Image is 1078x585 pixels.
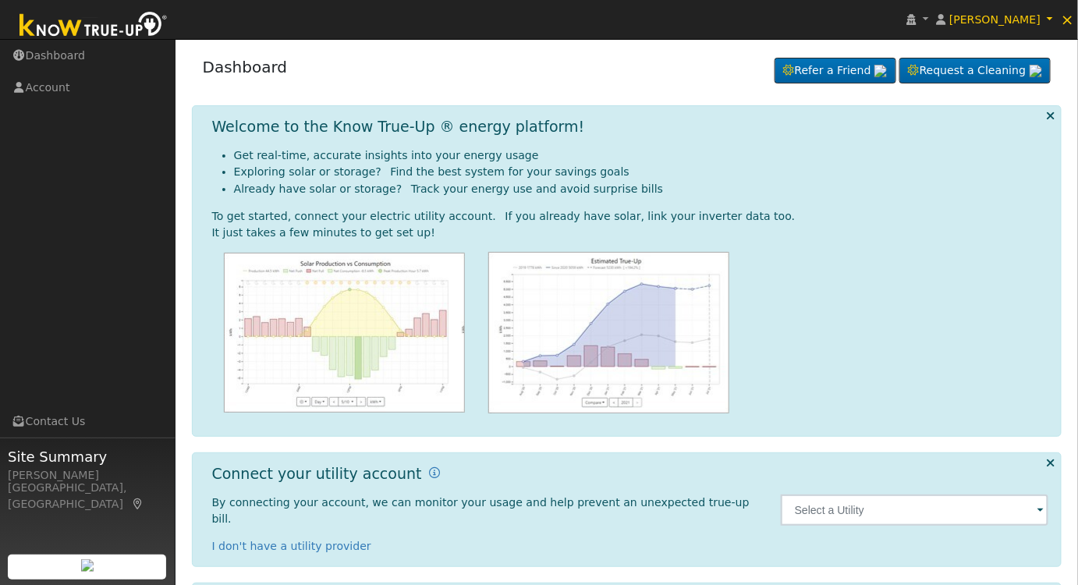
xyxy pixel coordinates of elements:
span: [PERSON_NAME] [949,13,1041,26]
h1: Connect your utility account [212,465,422,483]
a: Request a Cleaning [899,58,1051,84]
input: Select a Utility [781,495,1049,526]
a: I don't have a utility provider [212,540,371,552]
div: It just takes a few minutes to get set up! [212,225,1049,241]
img: Know True-Up [12,9,176,44]
div: [PERSON_NAME] [8,467,167,484]
a: Map [131,498,145,510]
a: Dashboard [203,58,288,76]
div: To get started, connect your electric utility account. If you already have solar, link your inver... [212,208,1049,225]
a: Refer a Friend [775,58,896,84]
img: retrieve [1030,65,1042,77]
span: By connecting your account, we can monitor your usage and help prevent an unexpected true-up bill. [212,496,750,525]
li: Already have solar or storage? Track your energy use and avoid surprise bills [234,181,1049,197]
img: retrieve [874,65,887,77]
span: × [1061,10,1074,29]
li: Get real-time, accurate insights into your energy usage [234,147,1049,164]
img: retrieve [81,559,94,572]
li: Exploring solar or storage? Find the best system for your savings goals [234,164,1049,180]
span: Site Summary [8,446,167,467]
h1: Welcome to the Know True-Up ® energy platform! [212,118,585,136]
div: [GEOGRAPHIC_DATA], [GEOGRAPHIC_DATA] [8,480,167,512]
